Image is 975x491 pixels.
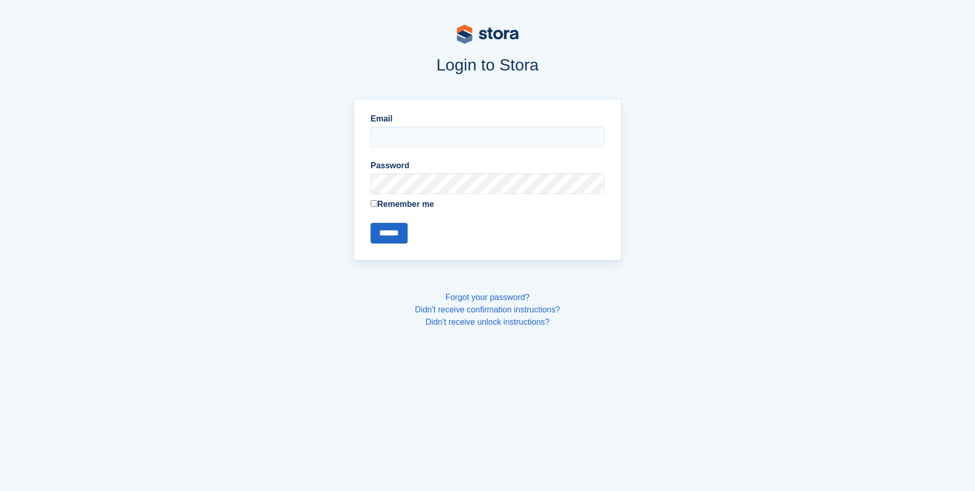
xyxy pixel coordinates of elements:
[158,56,818,74] h1: Login to Stora
[446,293,530,302] a: Forgot your password?
[426,318,549,326] a: Didn't receive unlock instructions?
[415,305,560,314] a: Didn't receive confirmation instructions?
[371,160,604,172] label: Password
[371,200,377,207] input: Remember me
[371,113,604,125] label: Email
[457,25,519,44] img: stora-logo-53a41332b3708ae10de48c4981b4e9114cc0af31d8433b30ea865607fb682f29.svg
[371,198,604,211] label: Remember me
